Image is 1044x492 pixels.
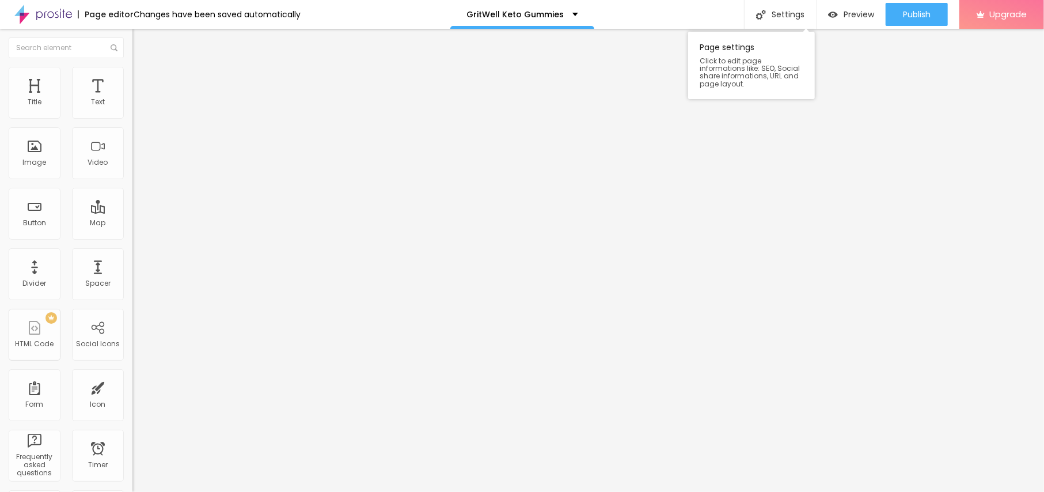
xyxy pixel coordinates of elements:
div: Page editor [78,10,134,18]
div: HTML Code [16,340,54,348]
div: Video [88,158,108,166]
img: view-1.svg [828,10,838,20]
div: Spacer [85,279,111,287]
span: Click to edit page informations like: SEO, Social share informations, URL and page layout. [700,57,803,88]
input: Search element [9,37,124,58]
div: Changes have been saved automatically [134,10,301,18]
div: Frequently asked questions [12,453,57,478]
div: Social Icons [76,340,120,348]
p: GritWell Keto Gummies [466,10,564,18]
button: Publish [886,3,948,26]
div: Map [90,219,106,227]
div: Text [91,98,105,106]
span: Publish [903,10,931,19]
div: Divider [23,279,47,287]
div: Title [28,98,41,106]
div: Page settings [688,32,815,99]
div: Image [23,158,47,166]
span: Preview [844,10,874,19]
img: Icone [756,10,766,20]
img: Icone [111,44,117,51]
iframe: Editor [132,29,1044,492]
button: Preview [817,3,886,26]
div: Form [26,400,44,408]
div: Icon [90,400,106,408]
span: Upgrade [989,9,1027,19]
div: Timer [88,461,108,469]
div: Button [23,219,46,227]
